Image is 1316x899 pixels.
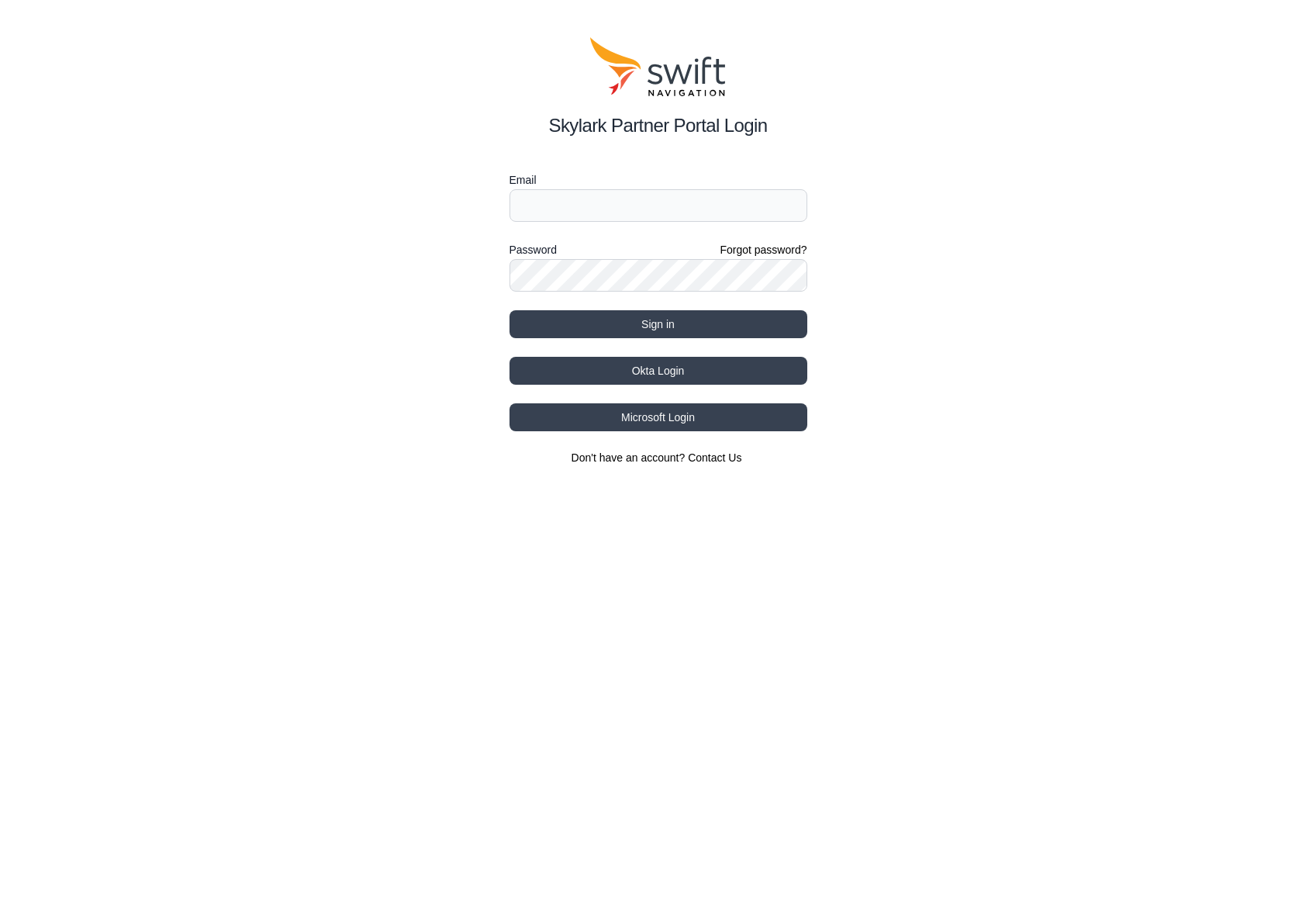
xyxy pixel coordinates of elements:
[509,450,807,465] section: Don't have an account?
[509,357,807,385] button: Okta Login
[720,242,807,258] a: Forgot password?
[509,240,557,259] label: Password
[509,310,807,338] button: Sign in
[509,403,807,431] button: Microsoft Login
[509,112,807,140] h2: Skylark Partner Portal Login
[688,451,741,464] a: Contact Us
[509,171,807,189] label: Email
